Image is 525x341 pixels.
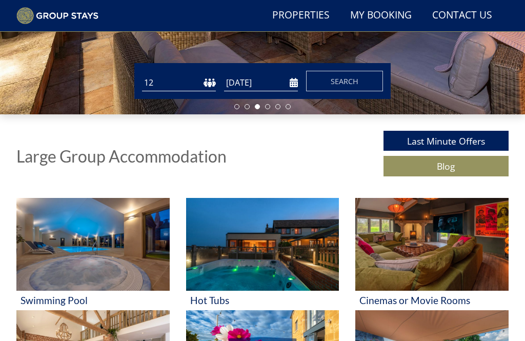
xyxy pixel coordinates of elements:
[186,198,339,291] img: 'Hot Tubs' - Large Group Accommodation Holiday Ideas
[186,198,339,310] a: 'Hot Tubs' - Large Group Accommodation Holiday Ideas Hot Tubs
[359,295,504,306] h3: Cinemas or Movie Rooms
[355,198,509,310] a: 'Cinemas or Movie Rooms' - Large Group Accommodation Holiday Ideas Cinemas or Movie Rooms
[16,7,98,25] img: Group Stays
[428,4,496,27] a: Contact Us
[306,71,383,91] button: Search
[190,295,335,306] h3: Hot Tubs
[346,4,416,27] a: My Booking
[331,76,358,86] span: Search
[16,198,170,291] img: 'Swimming Pool' - Large Group Accommodation Holiday Ideas
[224,74,298,91] input: Arrival Date
[383,131,509,151] a: Last Minute Offers
[355,198,509,291] img: 'Cinemas or Movie Rooms' - Large Group Accommodation Holiday Ideas
[383,156,509,176] a: Blog
[21,295,166,306] h3: Swimming Pool
[16,147,227,165] h1: Large Group Accommodation
[16,198,170,310] a: 'Swimming Pool' - Large Group Accommodation Holiday Ideas Swimming Pool
[268,4,334,27] a: Properties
